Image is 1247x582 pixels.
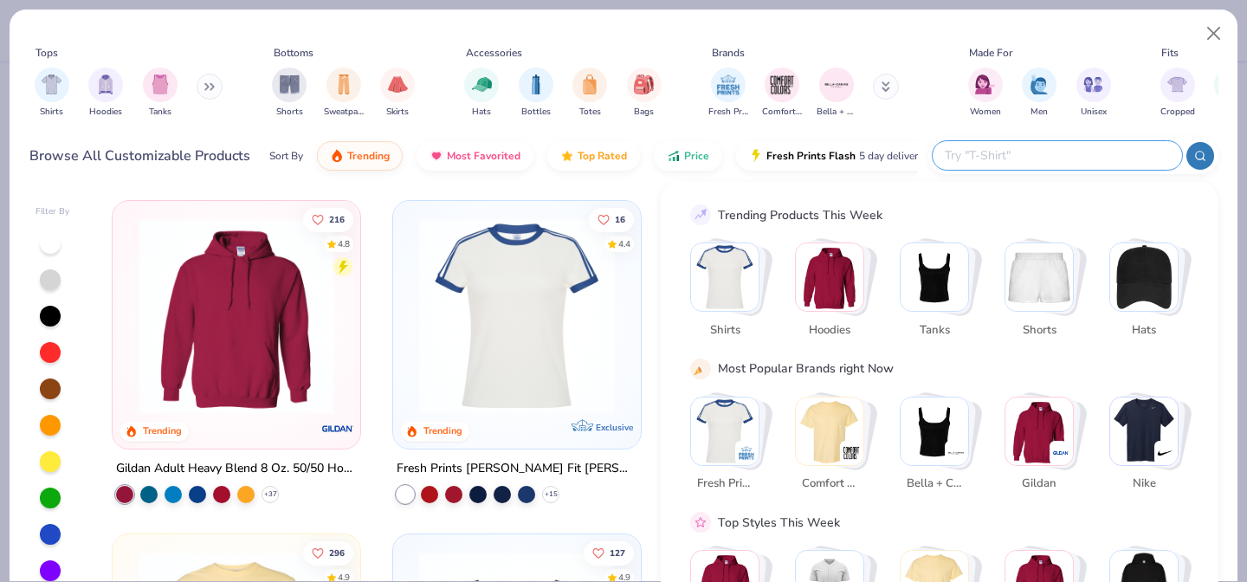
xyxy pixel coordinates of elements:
[35,68,69,119] button: filter button
[693,514,708,530] img: pink_star.gif
[1005,397,1073,464] img: Gildan
[796,397,863,464] img: Comfort Colors
[795,396,875,499] button: Stack Card Button Comfort Colors
[696,321,753,339] span: Shirts
[900,396,979,499] button: Stack Card Button Bella + Canvas
[1076,68,1111,119] div: filter for Unisex
[317,141,403,171] button: Trending
[116,458,357,480] div: Gildan Adult Heavy Blend 8 Oz. 50/50 Hooded Sweatshirt
[1160,106,1195,119] span: Cropped
[272,68,307,119] button: filter button
[843,443,860,461] img: Comfort Colors
[584,540,634,565] button: Like
[901,243,968,311] img: Tanks
[1005,396,1084,499] button: Stack Card Button Gildan
[1115,321,1172,339] span: Hats
[151,74,170,94] img: Tanks Image
[324,68,364,119] div: filter for Sweatpants
[149,106,171,119] span: Tanks
[1030,74,1049,94] img: Men Image
[527,74,546,94] img: Bottles Image
[718,359,894,378] div: Most Popular Brands right Now
[464,68,499,119] button: filter button
[380,68,415,119] button: filter button
[330,149,344,163] img: trending.gif
[738,443,755,461] img: Fresh Prints
[708,68,748,119] div: filter for Fresh Prints
[579,106,601,119] span: Totes
[572,68,607,119] button: filter button
[691,243,759,311] img: Shirts
[718,513,840,531] div: Top Styles This Week
[715,72,741,98] img: Fresh Prints Image
[143,68,178,119] button: filter button
[712,45,745,61] div: Brands
[1081,106,1107,119] span: Unisex
[1011,321,1067,339] span: Shorts
[1022,68,1056,119] button: filter button
[968,68,1003,119] button: filter button
[580,74,599,94] img: Totes Image
[472,106,491,119] span: Hats
[801,475,857,493] span: Comfort Colors
[1022,68,1056,119] div: filter for Men
[472,74,492,94] img: Hats Image
[634,74,653,94] img: Bags Image
[736,141,936,171] button: Fresh Prints Flash5 day delivery
[627,68,662,119] button: filter button
[430,149,443,163] img: most_fav.gif
[627,68,662,119] div: filter for Bags
[1167,74,1187,94] img: Cropped Image
[1083,74,1103,94] img: Unisex Image
[817,68,856,119] button: filter button
[968,68,1003,119] div: filter for Women
[36,205,70,218] div: Filter By
[801,321,857,339] span: Hoodies
[578,149,627,163] span: Top Rated
[947,443,965,461] img: Bella + Canvas
[560,149,574,163] img: TopRated.gif
[1110,243,1178,311] img: Hats
[1109,242,1189,346] button: Stack Card Button Hats
[623,218,837,414] img: 77058d13-6681-46a4-a602-40ee85a356b7
[975,74,995,94] img: Women Image
[696,475,753,493] span: Fresh Prints
[943,145,1170,165] input: Try "T-Shirt"
[684,149,709,163] span: Price
[859,146,923,166] span: 5 day delivery
[320,411,355,446] img: Gildan logo
[766,149,856,163] span: Fresh Prints Flash
[42,74,61,94] img: Shirts Image
[572,68,607,119] div: filter for Totes
[718,205,882,223] div: Trending Products This Week
[464,68,499,119] div: filter for Hats
[817,68,856,119] div: filter for Bella + Canvas
[35,68,69,119] div: filter for Shirts
[521,106,551,119] span: Bottles
[1011,475,1067,493] span: Gildan
[817,106,856,119] span: Bella + Canvas
[280,74,300,94] img: Shorts Image
[40,106,63,119] span: Shirts
[749,149,763,163] img: flash.gif
[264,489,277,500] span: + 37
[1109,396,1189,499] button: Stack Card Button Nike
[1157,443,1174,461] img: Nike
[693,360,708,376] img: party_popper.gif
[690,242,770,346] button: Stack Card Button Shirts
[906,321,962,339] span: Tanks
[330,215,346,223] span: 216
[762,68,802,119] div: filter for Comfort Colors
[88,68,123,119] div: filter for Hoodies
[386,106,409,119] span: Skirts
[796,243,863,311] img: Hoodies
[1005,242,1084,346] button: Stack Card Button Shorts
[654,141,722,171] button: Price
[466,45,522,61] div: Accessories
[143,68,178,119] div: filter for Tanks
[762,106,802,119] span: Comfort Colors
[272,68,307,119] div: filter for Shorts
[417,141,533,171] button: Most Favorited
[901,397,968,464] img: Bella + Canvas
[690,396,770,499] button: Stack Card Button Fresh Prints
